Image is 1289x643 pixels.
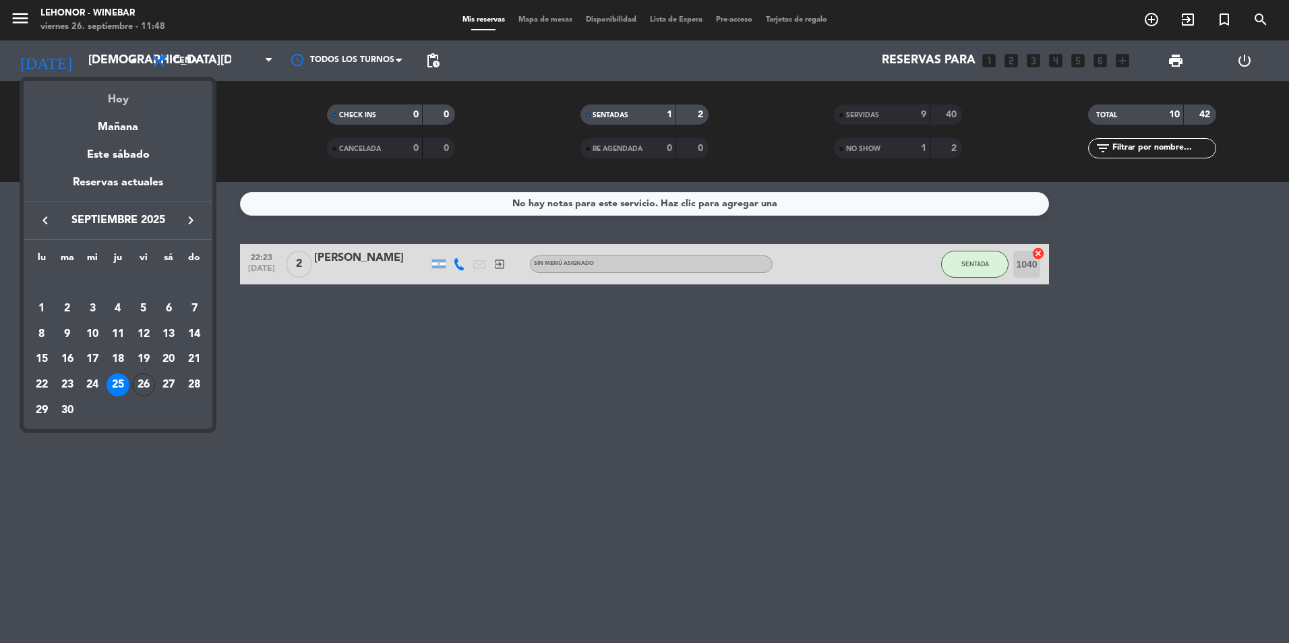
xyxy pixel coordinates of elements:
[179,212,203,229] button: keyboard_arrow_right
[30,373,53,396] div: 22
[157,323,180,346] div: 13
[157,297,180,320] div: 6
[105,321,131,347] td: 11 de septiembre de 2025
[181,250,207,271] th: domingo
[107,348,129,371] div: 18
[29,270,207,296] td: SEP.
[156,346,182,372] td: 20 de septiembre de 2025
[183,348,206,371] div: 21
[181,346,207,372] td: 21 de septiembre de 2025
[33,212,57,229] button: keyboard_arrow_left
[24,81,212,109] div: Hoy
[56,399,79,422] div: 30
[132,348,155,371] div: 19
[30,348,53,371] div: 15
[30,297,53,320] div: 1
[105,250,131,271] th: jueves
[24,174,212,202] div: Reservas actuales
[156,296,182,321] td: 6 de septiembre de 2025
[156,250,182,271] th: sábado
[56,373,79,396] div: 23
[105,372,131,398] td: 25 de septiembre de 2025
[29,321,55,347] td: 8 de septiembre de 2025
[55,398,80,423] td: 30 de septiembre de 2025
[183,212,199,228] i: keyboard_arrow_right
[55,346,80,372] td: 16 de septiembre de 2025
[56,348,79,371] div: 16
[29,346,55,372] td: 15 de septiembre de 2025
[181,296,207,321] td: 7 de septiembre de 2025
[107,323,129,346] div: 11
[81,323,104,346] div: 10
[55,296,80,321] td: 2 de septiembre de 2025
[24,136,212,174] div: Este sábado
[131,296,156,321] td: 5 de septiembre de 2025
[81,348,104,371] div: 17
[107,373,129,396] div: 25
[181,372,207,398] td: 28 de septiembre de 2025
[81,297,104,320] div: 3
[29,296,55,321] td: 1 de septiembre de 2025
[30,399,53,422] div: 29
[131,250,156,271] th: viernes
[132,297,155,320] div: 5
[181,321,207,347] td: 14 de septiembre de 2025
[81,373,104,396] div: 24
[183,323,206,346] div: 14
[55,372,80,398] td: 23 de septiembre de 2025
[55,250,80,271] th: martes
[56,323,79,346] div: 9
[55,321,80,347] td: 9 de septiembre de 2025
[183,373,206,396] div: 28
[80,250,105,271] th: miércoles
[105,296,131,321] td: 4 de septiembre de 2025
[30,323,53,346] div: 8
[29,250,55,271] th: lunes
[80,346,105,372] td: 17 de septiembre de 2025
[24,109,212,136] div: Mañana
[37,212,53,228] i: keyboard_arrow_left
[107,297,129,320] div: 4
[156,321,182,347] td: 13 de septiembre de 2025
[132,323,155,346] div: 12
[157,373,180,396] div: 27
[156,372,182,398] td: 27 de septiembre de 2025
[80,372,105,398] td: 24 de septiembre de 2025
[57,212,179,229] span: septiembre 2025
[105,346,131,372] td: 18 de septiembre de 2025
[80,296,105,321] td: 3 de septiembre de 2025
[157,348,180,371] div: 20
[29,398,55,423] td: 29 de septiembre de 2025
[132,373,155,396] div: 26
[183,297,206,320] div: 7
[131,321,156,347] td: 12 de septiembre de 2025
[29,372,55,398] td: 22 de septiembre de 2025
[131,372,156,398] td: 26 de septiembre de 2025
[80,321,105,347] td: 10 de septiembre de 2025
[56,297,79,320] div: 2
[131,346,156,372] td: 19 de septiembre de 2025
